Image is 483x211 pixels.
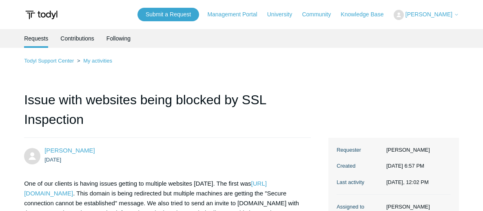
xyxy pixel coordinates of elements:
[337,162,382,170] dt: Created
[75,58,112,64] li: My activities
[394,10,459,20] button: [PERSON_NAME]
[44,157,61,163] time: 08/18/2025, 18:57
[44,147,95,154] span: Fred Beebe
[341,10,392,19] a: Knowledge Base
[337,146,382,154] dt: Requester
[44,147,95,154] a: [PERSON_NAME]
[386,163,424,169] time: 08/18/2025, 18:57
[382,146,451,154] dd: [PERSON_NAME]
[106,29,131,48] a: Following
[386,179,429,185] time: 08/21/2025, 12:02
[24,29,48,48] li: Requests
[24,180,267,197] a: [URL][DOMAIN_NAME]
[405,11,452,18] span: [PERSON_NAME]
[24,58,75,64] li: Todyl Support Center
[382,203,451,211] dd: [PERSON_NAME]
[60,29,94,48] a: Contributions
[337,178,382,186] dt: Last activity
[267,10,300,19] a: University
[137,8,199,21] a: Submit a Request
[207,10,265,19] a: Management Portal
[83,58,112,64] a: My activities
[337,203,382,211] dt: Assigned to
[24,58,74,64] a: Todyl Support Center
[302,10,339,19] a: Community
[24,90,311,138] h1: Issue with websites being blocked by SSL Inspection
[24,7,59,22] img: Todyl Support Center Help Center home page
